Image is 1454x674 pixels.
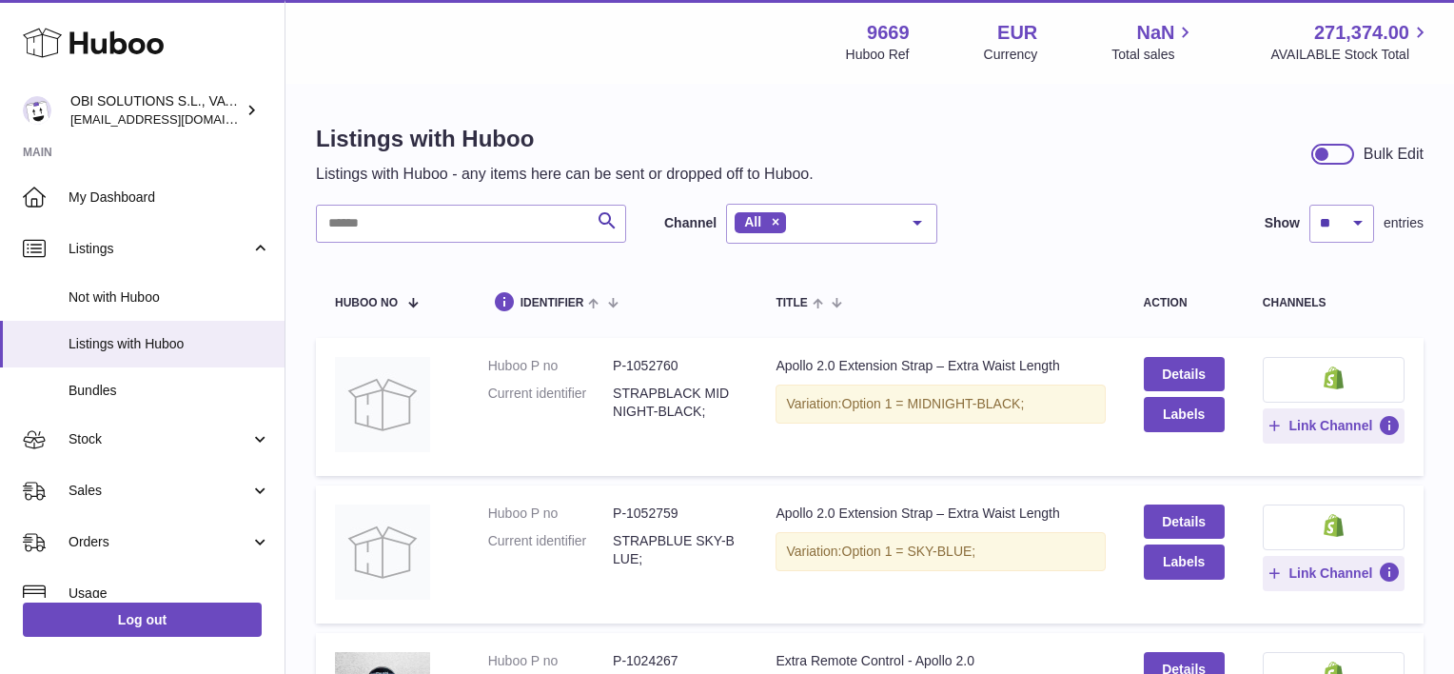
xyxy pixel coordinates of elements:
dd: P-1052759 [613,505,737,523]
a: 271,374.00 AVAILABLE Stock Total [1270,20,1431,64]
a: Log out [23,603,262,637]
label: Show [1265,214,1300,232]
a: Details [1144,505,1225,539]
div: Apollo 2.0 Extension Strap – Extra Waist Length [776,357,1105,375]
div: Variation: [776,532,1105,571]
div: Bulk Edit [1364,144,1424,165]
strong: 9669 [867,20,910,46]
span: Option 1 = SKY-BLUE; [842,544,976,559]
span: [EMAIL_ADDRESS][DOMAIN_NAME] [70,111,280,127]
button: Labels [1144,545,1225,579]
span: Listings with Huboo [69,335,270,353]
dt: Current identifier [488,385,613,421]
div: channels [1263,297,1405,309]
span: title [776,297,807,309]
div: action [1144,297,1225,309]
p: Listings with Huboo - any items here can be sent or dropped off to Huboo. [316,164,814,185]
span: NaN [1136,20,1174,46]
a: Details [1144,357,1225,391]
div: Variation: [776,385,1105,424]
span: Orders [69,533,250,551]
div: Huboo Ref [846,46,910,64]
button: Link Channel [1263,408,1405,443]
span: AVAILABLE Stock Total [1270,46,1431,64]
span: Listings [69,240,250,258]
dd: STRAPBLACK MIDNIGHT-BLACK; [613,385,737,421]
dt: Huboo P no [488,652,613,670]
span: Link Channel [1288,565,1372,582]
a: NaN Total sales [1111,20,1196,64]
span: entries [1384,214,1424,232]
span: Usage [69,585,270,603]
span: Link Channel [1288,417,1372,434]
dd: STRAPBLUE SKY-BLUE; [613,532,737,568]
button: Labels [1144,397,1225,431]
img: shopify-small.png [1324,367,1344,389]
div: OBI SOLUTIONS S.L., VAT: B70911078 [70,92,242,129]
dd: P-1052760 [613,357,737,375]
span: identifier [521,297,584,309]
span: All [744,214,761,229]
span: Huboo no [335,297,398,309]
span: Bundles [69,382,270,400]
label: Channel [664,214,717,232]
span: Total sales [1111,46,1196,64]
img: Apollo 2.0 Extension Strap – Extra Waist Length [335,357,430,452]
div: Extra Remote Control - Apollo 2.0 [776,652,1105,670]
span: Option 1 = MIDNIGHT-BLACK; [842,396,1025,411]
h1: Listings with Huboo [316,124,814,154]
dd: P-1024267 [613,652,737,670]
dt: Huboo P no [488,357,613,375]
dt: Huboo P no [488,505,613,523]
span: 271,374.00 [1314,20,1409,46]
span: Sales [69,482,250,500]
span: Not with Huboo [69,288,270,307]
img: shopify-small.png [1324,514,1344,537]
strong: EUR [997,20,1037,46]
img: internalAdmin-9669@internal.huboo.com [23,96,51,125]
div: Apollo 2.0 Extension Strap – Extra Waist Length [776,505,1105,523]
dt: Current identifier [488,532,613,568]
button: Link Channel [1263,556,1405,590]
img: Apollo 2.0 Extension Strap – Extra Waist Length [335,505,430,600]
span: Stock [69,430,250,448]
div: Currency [984,46,1038,64]
span: My Dashboard [69,188,270,207]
